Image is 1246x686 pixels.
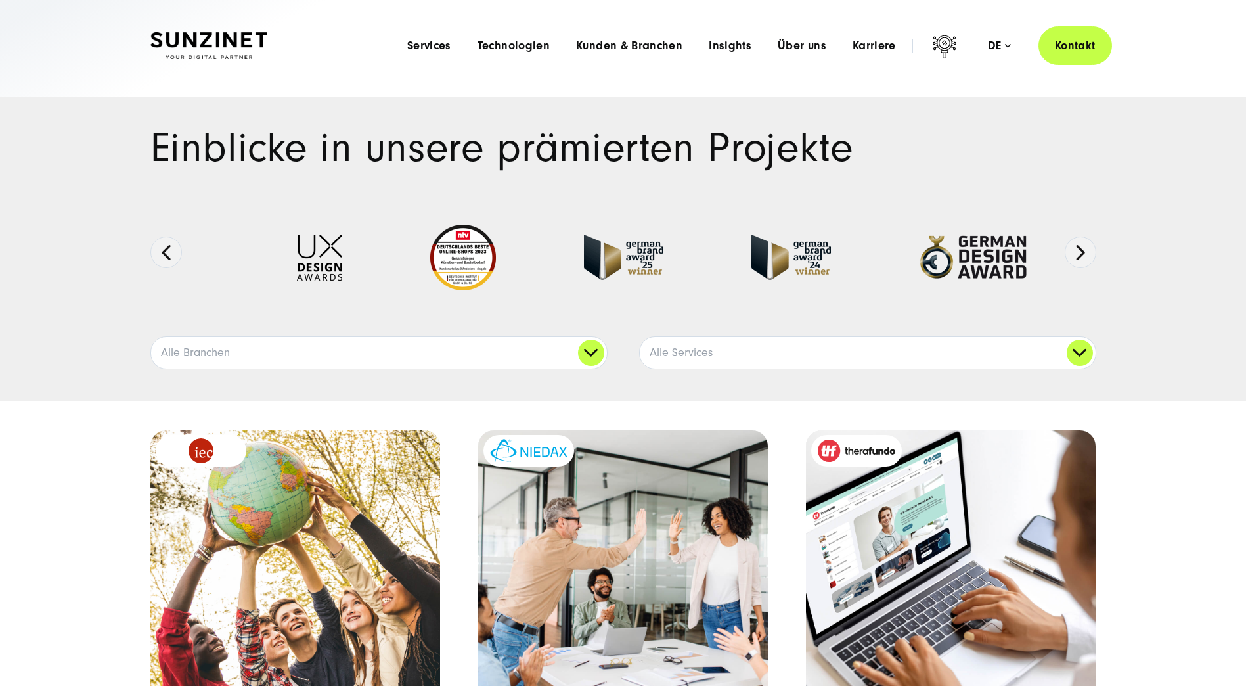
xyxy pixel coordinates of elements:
[640,337,1096,369] a: Alle Services
[988,39,1011,53] div: de
[150,32,267,60] img: SUNZINET Full Service Digital Agentur
[778,39,826,53] a: Über uns
[1065,237,1096,268] button: Next
[576,39,682,53] a: Kunden & Branchen
[478,39,550,53] a: Technologien
[150,237,182,268] button: Previous
[189,438,213,463] img: logo_IEC
[490,439,567,462] img: niedax-logo
[1038,26,1112,65] a: Kontakt
[407,39,451,53] a: Services
[751,235,831,280] img: German-Brand-Award - fullservice digital agentur SUNZINET
[853,39,896,53] a: Karriere
[584,235,663,280] img: German Brand Award winner 2025 - Full Service Digital Agentur SUNZINET
[919,235,1027,280] img: German-Design-Award - fullservice digital agentur SUNZINET
[709,39,751,53] a: Insights
[430,225,496,290] img: Deutschlands beste Online Shops 2023 - boesner - Kunde - SUNZINET
[818,440,895,462] img: therafundo_10-2024_logo_2c
[297,235,342,281] img: UX-Design-Awards - fullservice digital agentur SUNZINET
[150,128,1096,168] h1: Einblicke in unsere prämierten Projekte
[151,337,607,369] a: Alle Branchen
